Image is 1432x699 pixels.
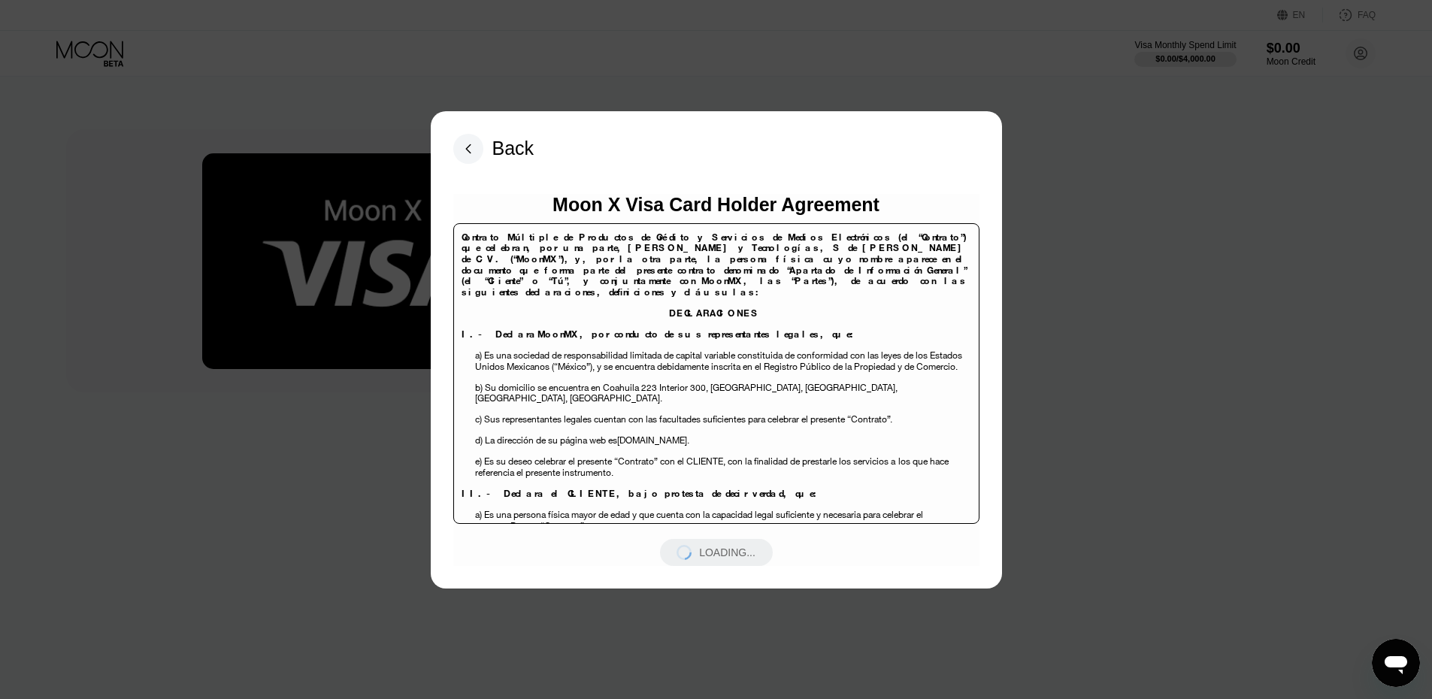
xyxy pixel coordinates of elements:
span: e [475,455,480,468]
span: d [475,434,480,446]
span: [PERSON_NAME] y Tecnologías, S de [PERSON_NAME] de C.V. (“MoonMX”), [462,241,967,265]
span: , por conducto de sus representantes legales, que: [580,328,857,340]
span: Coahuila 223 Interior 300, [GEOGRAPHIC_DATA], [GEOGRAPHIC_DATA] [603,381,895,394]
iframe: Button to launch messaging window [1372,639,1420,687]
div: Back [492,138,534,159]
span: s a [884,455,895,468]
span: los que hace referencia el presente instrumento. [475,455,949,479]
span: y, por la otra parte, la persona física cuyo nombre aparece en el documento que forma parte del p... [462,253,967,287]
div: Moon X Visa Card Holder Agreement [553,194,879,216]
span: Contrato Múltiple de Productos de Crédito y Servicios de Medios Electrónicos (el “Contrato”) que ... [462,231,967,255]
span: MoonMX [537,328,580,340]
span: I.- Declara [462,328,537,340]
div: Back [453,134,534,164]
span: ) Es su deseo celebrar el presente “Contrato” con el CLIENTE, con la finalidad de prestarle los s... [480,455,884,468]
span: a) Es una sociedad de responsabilidad limitada de capital variable constituida de conformidad con... [475,349,962,373]
span: , [GEOGRAPHIC_DATA], [GEOGRAPHIC_DATA]. [475,381,898,405]
span: a) Es una persona física mayor de edad y que cuenta con la capacidad legal suficiente y necesaria... [475,508,923,532]
span: [DOMAIN_NAME]. [617,434,689,446]
span: , las “Partes”), de acuerdo con las siguientes declaraciones, definiciones y cláusulas: [462,274,967,298]
span: c [475,413,480,425]
span: DECLARACIONES [669,307,760,319]
span: b) Su domicilio se encuentra en [475,381,601,394]
span: MoonMX [701,274,743,287]
span: ) Sus representantes legales cuentan con las facultades suficientes para celebrar el presente “Co... [480,413,892,425]
span: II.- Declara el CLIENTE, bajo protesta de decir verdad, que: [462,487,820,500]
span: ) La dirección de su página web es [480,434,617,446]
